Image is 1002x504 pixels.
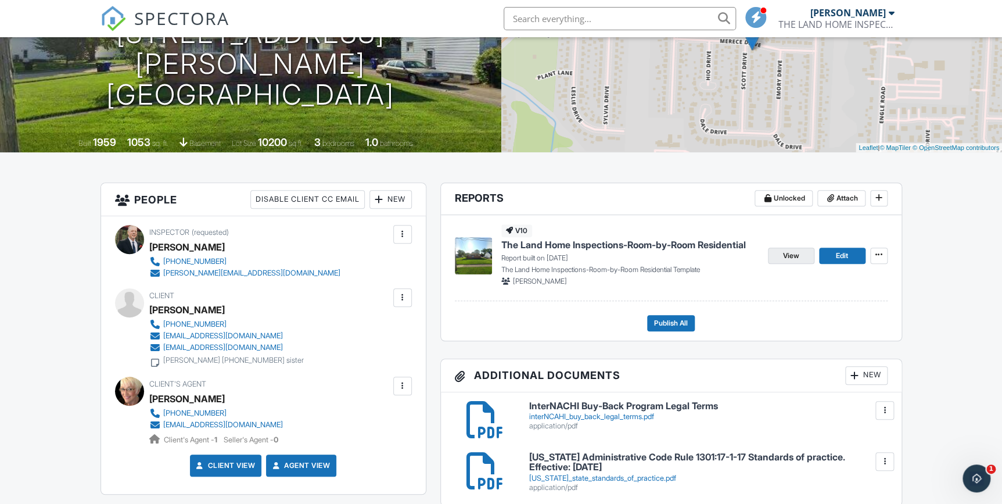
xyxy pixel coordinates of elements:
div: New [369,190,412,209]
a: [PHONE_NUMBER] [149,319,304,330]
div: interNCAHI_buy_back_legal_terms.pdf [529,412,888,421]
a: [PHONE_NUMBER] [149,408,283,419]
a: [PERSON_NAME][EMAIL_ADDRESS][DOMAIN_NAME] [149,267,340,279]
div: [EMAIL_ADDRESS][DOMAIN_NAME] [163,420,283,430]
div: [PERSON_NAME][EMAIL_ADDRESS][DOMAIN_NAME] [163,269,340,278]
div: Disable Client CC Email [250,190,365,209]
div: 1959 [93,136,116,148]
a: [EMAIL_ADDRESS][DOMAIN_NAME] [149,419,283,431]
a: Client View [194,460,256,471]
strong: 0 [274,435,278,444]
div: THE LAND HOME INSPECTIONS LLC [778,19,895,30]
div: New [845,366,888,385]
span: Seller's Agent - [224,435,278,444]
span: bedrooms [322,139,354,148]
strong: 1 [214,435,217,444]
span: basement [189,139,221,148]
div: application/pdf [529,483,888,492]
iframe: Intercom live chat [963,464,990,492]
span: Built [78,139,91,148]
img: The Best Home Inspection Software - Spectora [100,6,126,31]
input: Search everything... [504,7,736,30]
a: InterNACHI Buy-Back Program Legal Terms interNCAHI_buy_back_legal_terms.pdf application/pdf [529,401,888,431]
div: [PERSON_NAME] [810,7,886,19]
span: (requested) [192,228,229,237]
span: SPECTORA [134,6,229,30]
div: [US_STATE]_state_standards_of_practice.pdf [529,474,888,483]
div: | [856,143,1002,153]
div: [EMAIL_ADDRESS][DOMAIN_NAME] [163,331,283,341]
a: [EMAIL_ADDRESS][DOMAIN_NAME] [149,342,304,353]
div: 3 [314,136,321,148]
div: [PHONE_NUMBER] [163,257,227,266]
div: [EMAIL_ADDRESS][DOMAIN_NAME] [163,343,283,352]
a: Leaflet [859,144,878,151]
div: [PHONE_NUMBER] [163,409,227,418]
a: SPECTORA [100,16,229,40]
h1: [STREET_ADDRESS][PERSON_NAME] [GEOGRAPHIC_DATA] [19,18,483,110]
span: Client's Agent [149,380,206,388]
div: 1.0 [365,136,378,148]
span: Client [149,291,174,300]
h6: InterNACHI Buy-Back Program Legal Terms [529,401,888,412]
span: Client's Agent - [164,435,219,444]
a: [EMAIL_ADDRESS][DOMAIN_NAME] [149,330,304,342]
span: 1 [986,464,996,474]
div: application/pdf [529,421,888,431]
h6: [US_STATE] Administrative Code Rule 1301:17-1-17 Standards of practice. Effective: [DATE] [529,452,888,473]
span: Inspector [149,228,189,237]
a: [PERSON_NAME] [149,390,225,408]
span: sq.ft. [289,139,303,148]
span: bathrooms [380,139,413,148]
a: © MapTiler [879,144,911,151]
h3: Additional Documents [441,359,902,392]
a: © OpenStreetMap contributors [913,144,999,151]
span: sq. ft. [152,139,168,148]
a: Agent View [270,460,330,471]
div: [PERSON_NAME] [PHONE_NUMBER] sister [163,356,304,365]
div: [PERSON_NAME] [149,301,225,319]
div: [PERSON_NAME] [149,238,225,256]
div: [PHONE_NUMBER] [163,320,227,329]
div: 10200 [258,136,287,148]
h3: People [101,183,426,216]
div: 1053 [127,136,150,148]
span: Lot Size [232,139,256,148]
a: [US_STATE] Administrative Code Rule 1301:17-1-17 Standards of practice. Effective: [DATE] [US_STA... [529,452,888,492]
a: [PHONE_NUMBER] [149,256,340,267]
